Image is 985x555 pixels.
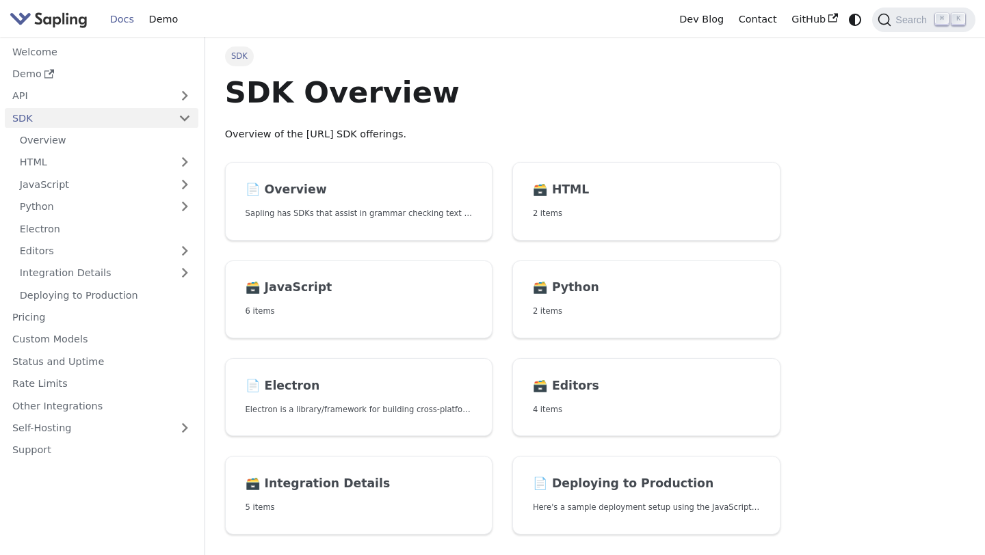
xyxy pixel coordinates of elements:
[142,9,185,30] a: Demo
[246,403,473,416] p: Electron is a library/framework for building cross-platform desktop apps with JavaScript, HTML, a...
[12,197,198,217] a: Python
[225,46,254,66] span: SDK
[512,260,780,339] a: 🗃️ Python2 items
[12,131,198,150] a: Overview
[5,42,198,62] a: Welcome
[225,162,493,241] a: 📄️ OverviewSapling has SDKs that assist in grammar checking text for Python and JavaScript, and a...
[512,456,780,534] a: 📄️ Deploying to ProductionHere's a sample deployment setup using the JavaScript SDK along with a ...
[533,501,760,514] p: Here's a sample deployment setup using the JavaScript SDK along with a Python backend.
[533,379,760,394] h2: Editors
[246,305,473,318] p: 6 items
[10,10,88,29] img: Sapling.ai
[533,305,760,318] p: 2 items
[5,418,198,438] a: Self-Hosting
[10,10,92,29] a: Sapling.ai
[246,501,473,514] p: 5 items
[731,9,785,30] a: Contact
[5,440,198,460] a: Support
[5,396,198,416] a: Other Integrations
[12,285,198,305] a: Deploying to Production
[672,9,731,30] a: Dev Blog
[12,263,198,283] a: Integration Details
[845,10,865,29] button: Switch between dark and light mode (currently system mode)
[225,358,493,437] a: 📄️ ElectronElectron is a library/framework for building cross-platform desktop apps with JavaScri...
[12,241,171,261] a: Editors
[512,358,780,437] a: 🗃️ Editors4 items
[512,162,780,241] a: 🗃️ HTML2 items
[171,241,198,261] button: Expand sidebar category 'Editors'
[533,403,760,416] p: 4 items
[171,108,198,128] button: Collapse sidebar category 'SDK'
[103,9,142,30] a: Docs
[935,13,949,25] kbd: ⌘
[12,219,198,239] a: Electron
[5,108,171,128] a: SDK
[12,152,198,172] a: HTML
[533,476,760,491] h2: Deploying to Production
[5,64,198,84] a: Demo
[246,379,473,394] h2: Electron
[246,476,473,491] h2: Integration Details
[225,456,493,534] a: 🗃️ Integration Details5 items
[171,86,198,106] button: Expand sidebar category 'API'
[5,308,198,327] a: Pricing
[784,9,845,30] a: GitHub
[246,207,473,220] p: Sapling has SDKs that assist in grammar checking text for Python and JavaScript, and an HTTP API ...
[225,74,780,111] h1: SDK Overview
[891,14,935,25] span: Search
[533,280,760,295] h2: Python
[951,13,965,25] kbd: K
[12,174,198,194] a: JavaScript
[225,126,780,143] p: Overview of the [URL] SDK offerings.
[533,207,760,220] p: 2 items
[533,182,760,198] h2: HTML
[246,182,473,198] h2: Overview
[225,46,780,66] nav: Breadcrumbs
[225,260,493,339] a: 🗃️ JavaScript6 items
[5,351,198,371] a: Status and Uptime
[5,329,198,349] a: Custom Models
[5,374,198,394] a: Rate Limits
[5,86,171,106] a: API
[246,280,473,295] h2: JavaScript
[872,8,975,32] button: Search (Command+K)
